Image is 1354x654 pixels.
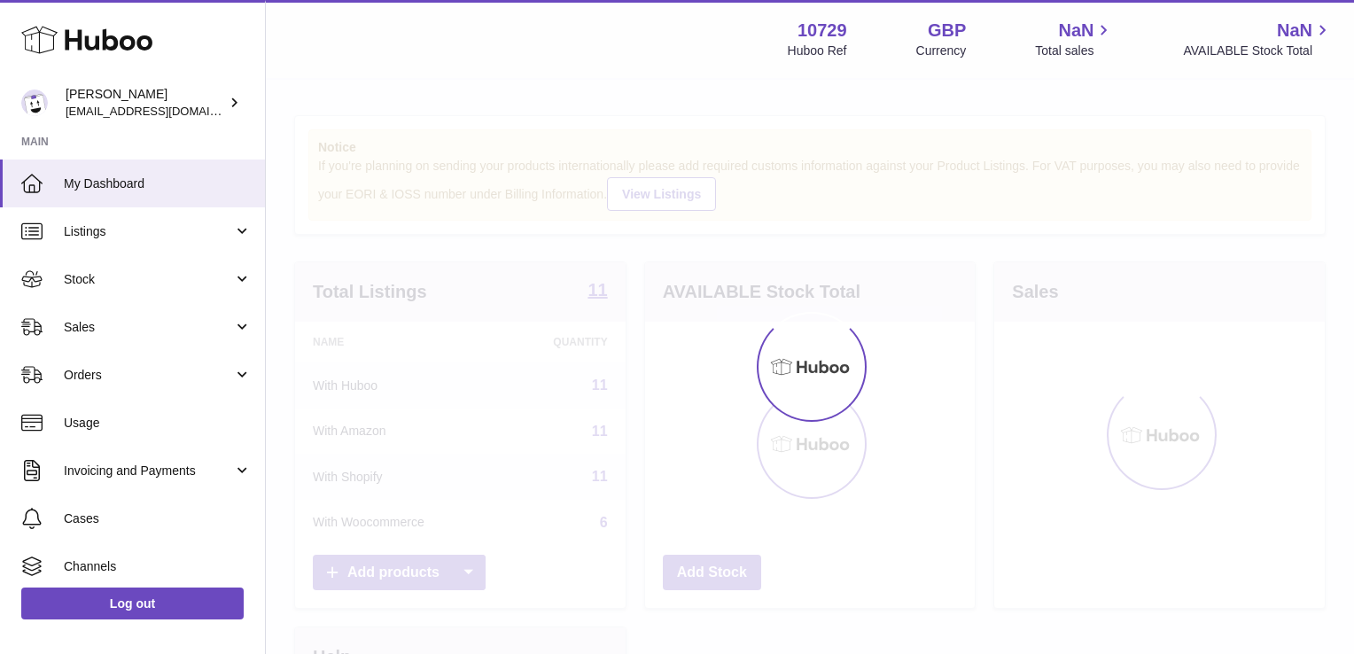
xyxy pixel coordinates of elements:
[64,510,252,527] span: Cases
[916,43,967,59] div: Currency
[1035,43,1114,59] span: Total sales
[64,367,233,384] span: Orders
[64,223,233,240] span: Listings
[66,86,225,120] div: [PERSON_NAME]
[21,588,244,619] a: Log out
[798,19,847,43] strong: 10729
[64,558,252,575] span: Channels
[1035,19,1114,59] a: NaN Total sales
[928,19,966,43] strong: GBP
[1277,19,1312,43] span: NaN
[64,175,252,192] span: My Dashboard
[64,319,233,336] span: Sales
[1183,19,1333,59] a: NaN AVAILABLE Stock Total
[21,90,48,116] img: internalAdmin-10729@internal.huboo.com
[66,104,261,118] span: [EMAIL_ADDRESS][DOMAIN_NAME]
[64,415,252,432] span: Usage
[1183,43,1333,59] span: AVAILABLE Stock Total
[1058,19,1093,43] span: NaN
[788,43,847,59] div: Huboo Ref
[64,463,233,479] span: Invoicing and Payments
[64,271,233,288] span: Stock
